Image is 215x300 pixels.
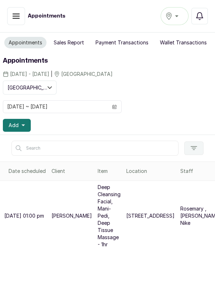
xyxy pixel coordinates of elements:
button: [GEOGRAPHIC_DATA] [3,81,57,95]
span: | [51,70,53,78]
span: [GEOGRAPHIC_DATA] [8,84,48,91]
p: [PERSON_NAME] [52,212,92,219]
button: Wallet Transactions [156,37,211,48]
div: Client [52,168,92,175]
p: Deep Cleansing Facial, Mani-Pedi, Deep Tissue Massage - 1hr [98,184,121,248]
span: Add [9,122,19,129]
span: [GEOGRAPHIC_DATA] [61,71,113,78]
div: Item [98,168,121,175]
h1: Appointments [3,56,212,66]
span: [DATE] - [DATE] [10,71,49,78]
h1: Appointments [28,13,65,20]
button: Payment Transactions [91,37,153,48]
input: Search [11,141,179,156]
div: Date scheduled [9,168,46,175]
button: Sales Report [49,37,88,48]
button: Add [3,119,31,132]
p: [STREET_ADDRESS] [126,212,175,219]
input: Select date [3,101,108,113]
svg: calendar [112,104,117,109]
p: [DATE] 01:00 pm [4,212,44,219]
button: Appointments [4,37,47,48]
div: Location [126,168,175,175]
